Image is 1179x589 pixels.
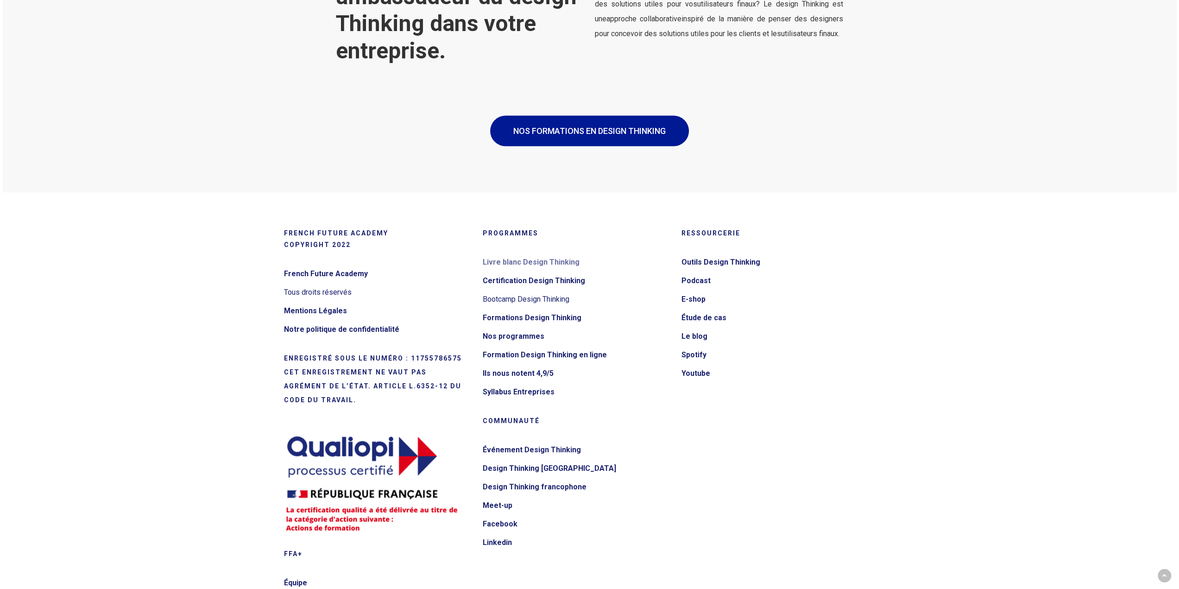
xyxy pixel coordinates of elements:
[284,266,471,281] a: French Future Academy
[606,14,681,23] span: approche collaborative
[681,366,868,380] a: Youtube
[482,384,669,399] a: Syllabus Entreprises
[681,291,868,306] a: E-shop
[482,498,669,513] a: Meet-up
[681,254,868,269] a: Outils Design Thinking
[681,273,868,288] a: Podcast
[681,227,868,239] h5: Ressourcerie
[490,115,689,146] a: NOS FORMATIONS EN DESIGN THINKING
[595,14,843,38] span: inspiré de la manière de penser des designers pour concevoir des solutions utiles pour les client...
[284,283,471,301] li: Tous droits réservés
[482,310,669,325] a: Formations Design Thinking
[482,479,669,494] a: Design Thinking francophone
[838,29,839,38] span: .
[781,29,838,38] span: utilisateurs finaux
[482,227,669,239] h5: Programmes
[681,329,868,343] a: Le blog
[482,535,669,550] a: Linkedin
[482,273,669,288] a: Certification Design Thinking
[284,322,471,336] a: Notre politique de confidentialité
[482,461,669,475] a: Design Thinking [GEOGRAPHIC_DATA]
[482,347,669,362] a: Formation Design Thinking en ligne
[513,126,666,135] span: NOS FORMATIONS EN DESIGN THINKING
[482,366,669,380] a: Ils nous notent 4,9/5
[284,227,471,250] h5: French Future Academy Copyright 2022
[482,290,669,308] li: Bootcamp Design Thinking
[681,310,868,325] a: Étude de cas
[284,352,471,419] h5: Organisme de formation n° 11755786575
[284,303,471,318] a: Mentions Légales
[482,516,669,531] a: Facebook
[482,415,669,426] h5: Communauté
[284,548,471,559] h5: FFA+
[681,347,868,362] a: Spotify
[482,442,669,457] a: Événement Design Thinking
[482,254,669,269] a: Livre blanc Design Thinking
[482,329,669,343] a: Nos programmes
